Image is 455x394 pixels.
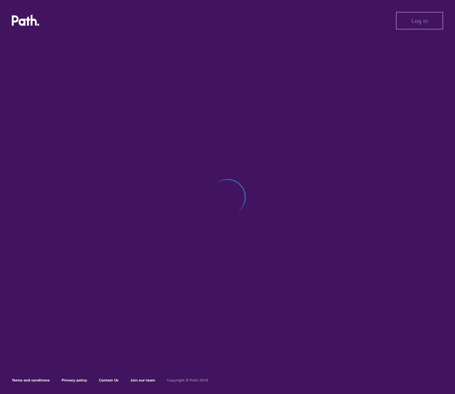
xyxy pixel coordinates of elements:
a: Terms and conditions [12,378,50,383]
button: Log in [396,12,443,30]
a: Contact Us [99,378,119,383]
h6: Copyright © Path 2018 [167,378,208,383]
a: Join our team [130,378,155,383]
a: Privacy policy [62,378,87,383]
span: Log in [411,17,428,24]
